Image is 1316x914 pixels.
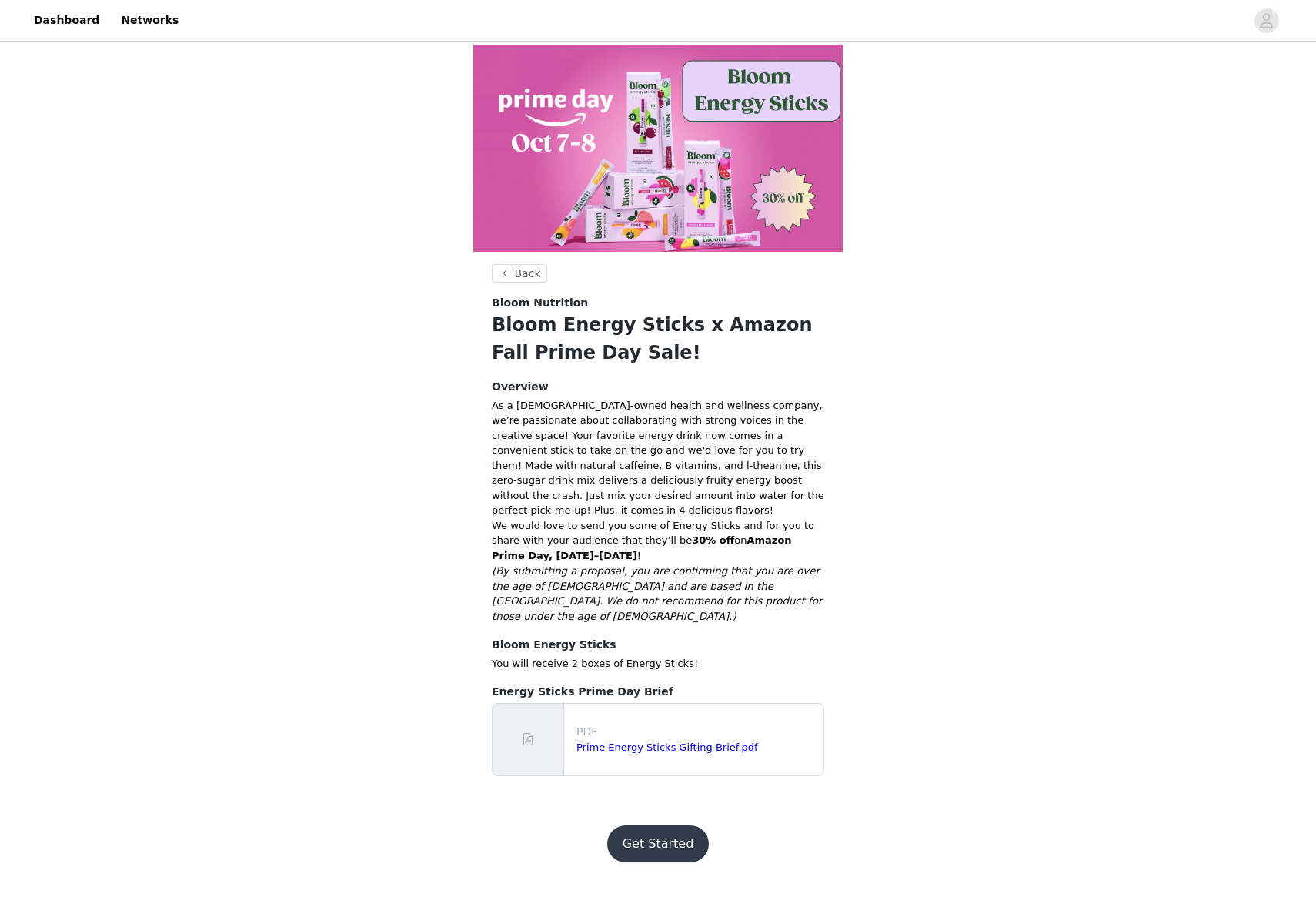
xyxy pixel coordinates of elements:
a: Networks [112,3,188,38]
img: campaign image [473,45,843,252]
p: PDF [576,724,817,740]
h4: Energy Sticks Prime Day Brief [492,684,824,700]
p: You will receive 2 boxes of Energy Sticks! [492,656,824,671]
h4: Bloom Energy Sticks [492,637,824,653]
button: Back [492,264,547,283]
a: Dashboard [25,3,109,38]
p: We would love to send you some of Energy Sticks and for you to share with your audience that they... [492,518,824,564]
strong: 30% off [692,534,734,546]
a: Prime Energy Sticks Gifting Brief.pdf [576,742,758,753]
h1: Bloom Energy Sticks x Amazon Fall Prime Day Sale! [492,311,824,367]
div: avatar [1259,8,1274,33]
span: (By submitting a proposal, you are confirming that you are over the age of [DEMOGRAPHIC_DATA] and... [492,565,822,623]
button: Get Started [607,825,710,862]
h4: Overview [492,379,824,395]
span: Bloom Nutrition [492,295,588,311]
p: As a [DEMOGRAPHIC_DATA]-owned health and wellness company, we’re passionate about collaborating w... [492,398,824,518]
